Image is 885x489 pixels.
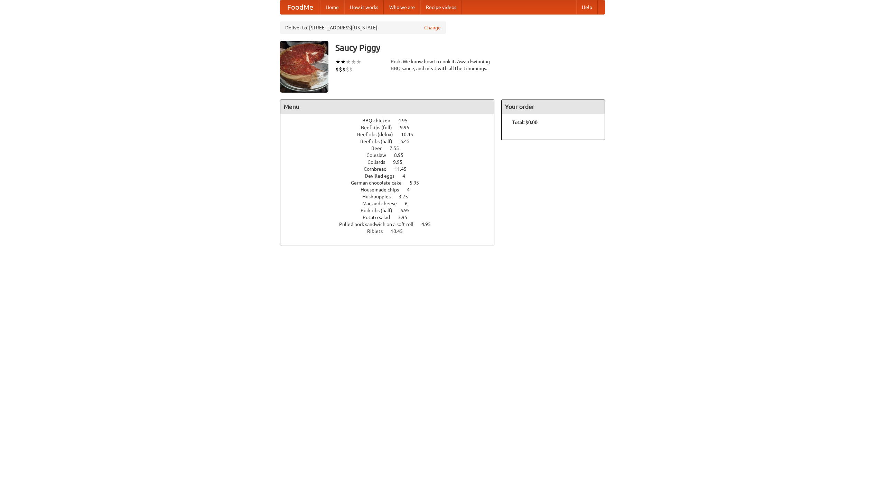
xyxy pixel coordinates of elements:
span: 10.45 [401,132,420,137]
span: 6.95 [400,208,417,213]
a: Pulled pork sandwich on a soft roll 4.95 [339,222,444,227]
a: German chocolate cake 5.95 [351,180,432,186]
a: Coleslaw 8.95 [366,152,416,158]
li: ★ [356,58,361,66]
span: Potato salad [363,215,397,220]
a: Hushpuppies 3.25 [362,194,421,199]
span: Hushpuppies [362,194,398,199]
span: Coleslaw [366,152,393,158]
span: 3.25 [399,194,415,199]
a: Riblets 10.45 [367,228,416,234]
div: Pork. We know how to cook it. Award-winning BBQ sauce, and meat with all the trimmings. [391,58,494,72]
a: Help [576,0,598,14]
span: 6 [405,201,414,206]
li: $ [339,66,342,73]
span: 9.95 [393,159,409,165]
img: angular.jpg [280,41,328,93]
span: Pulled pork sandwich on a soft roll [339,222,420,227]
span: Collards [367,159,392,165]
a: Mac and cheese 6 [362,201,420,206]
span: Housemade chips [361,187,406,192]
span: 11.45 [394,166,413,172]
h4: Your order [502,100,605,114]
h3: Saucy Piggy [335,41,605,55]
span: Devilled eggs [365,173,401,179]
a: Beef ribs (half) 6.45 [360,139,422,144]
span: 4 [407,187,417,192]
a: Housemade chips 4 [361,187,422,192]
li: $ [346,66,349,73]
span: 4.95 [398,118,414,123]
a: Beer 7.55 [371,145,412,151]
a: Collards 9.95 [367,159,415,165]
span: Beer [371,145,389,151]
a: Who we are [384,0,420,14]
span: 7.55 [390,145,406,151]
span: Riblets [367,228,390,234]
a: BBQ chicken 4.95 [362,118,420,123]
span: 5.95 [410,180,426,186]
li: $ [349,66,353,73]
span: 4 [402,173,412,179]
span: Beef ribs (full) [361,125,399,130]
span: Mac and cheese [362,201,404,206]
li: $ [335,66,339,73]
span: 3.95 [398,215,414,220]
span: Cornbread [364,166,393,172]
a: How it works [344,0,384,14]
span: Beef ribs (delux) [357,132,400,137]
a: Home [320,0,344,14]
a: Potato salad 3.95 [363,215,420,220]
li: ★ [341,58,346,66]
a: Cornbread 11.45 [364,166,419,172]
a: Devilled eggs 4 [365,173,418,179]
li: ★ [335,58,341,66]
span: 6.45 [400,139,417,144]
a: Recipe videos [420,0,462,14]
span: 4.95 [421,222,438,227]
b: Total: $0.00 [512,120,538,125]
li: ★ [346,58,351,66]
span: 10.45 [391,228,410,234]
a: Pork ribs (half) 6.95 [361,208,422,213]
a: Beef ribs (delux) 10.45 [357,132,426,137]
h4: Menu [280,100,494,114]
li: ★ [351,58,356,66]
a: FoodMe [280,0,320,14]
span: German chocolate cake [351,180,409,186]
span: Pork ribs (half) [361,208,399,213]
div: Deliver to: [STREET_ADDRESS][US_STATE] [280,21,446,34]
li: $ [342,66,346,73]
span: 8.95 [394,152,410,158]
span: 9.95 [400,125,416,130]
a: Beef ribs (full) 9.95 [361,125,422,130]
a: Change [424,24,441,31]
span: BBQ chicken [362,118,397,123]
span: Beef ribs (half) [360,139,399,144]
